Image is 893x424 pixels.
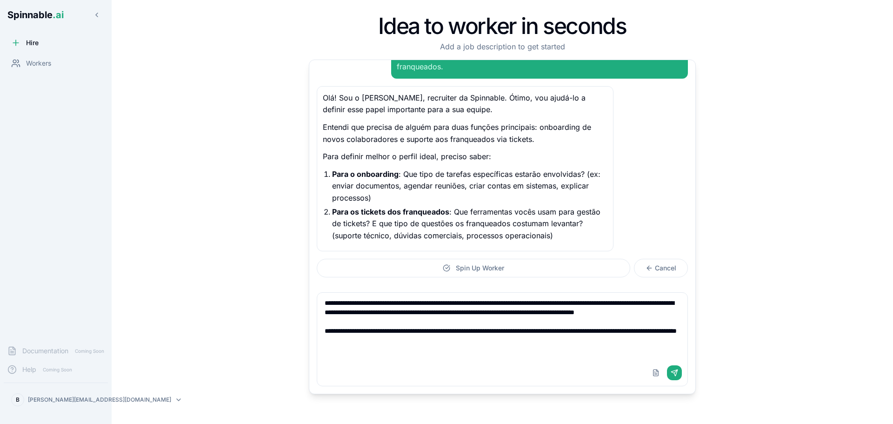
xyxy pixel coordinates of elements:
p: Olá! Sou o [PERSON_NAME], recruiter da Spinnable. Ótimo, vou ajudá-lo a definir esse papel import... [323,92,607,116]
p: : Que ferramentas vocês usam para gestão de tickets? E que tipo de questões os franqueados costum... [332,206,607,242]
span: Workers [26,59,51,68]
span: Hire [26,38,39,47]
span: Spinnable [7,9,64,20]
p: Entendi que precisa de alguém para duas funções principais: onboarding de novos colaboradores e s... [323,121,607,145]
p: Para definir melhor o perfil ideal, preciso saber: [323,151,607,163]
span: Coming Soon [72,347,107,356]
span: Spin Up Worker [456,263,504,273]
button: B[PERSON_NAME][EMAIL_ADDRESS][DOMAIN_NAME] [7,390,104,409]
h1: Idea to worker in seconds [309,15,696,37]
span: Cancel [655,263,676,273]
strong: Para o onboarding [332,169,399,179]
strong: Para os tickets dos franqueados [332,207,449,216]
span: Help [22,365,36,374]
span: Documentation [22,346,68,356]
button: Spin Up Worker [317,259,630,277]
p: : Que tipo de tarefas específicas estarão envolvidas? (ex: enviar documentos, agendar reuniões, c... [332,168,607,204]
p: Add a job description to get started [309,41,696,52]
span: B [16,396,20,404]
span: .ai [53,9,64,20]
span: Coming Soon [40,365,75,374]
p: [PERSON_NAME][EMAIL_ADDRESS][DOMAIN_NAME] [28,396,171,404]
button: Cancel [634,259,688,277]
